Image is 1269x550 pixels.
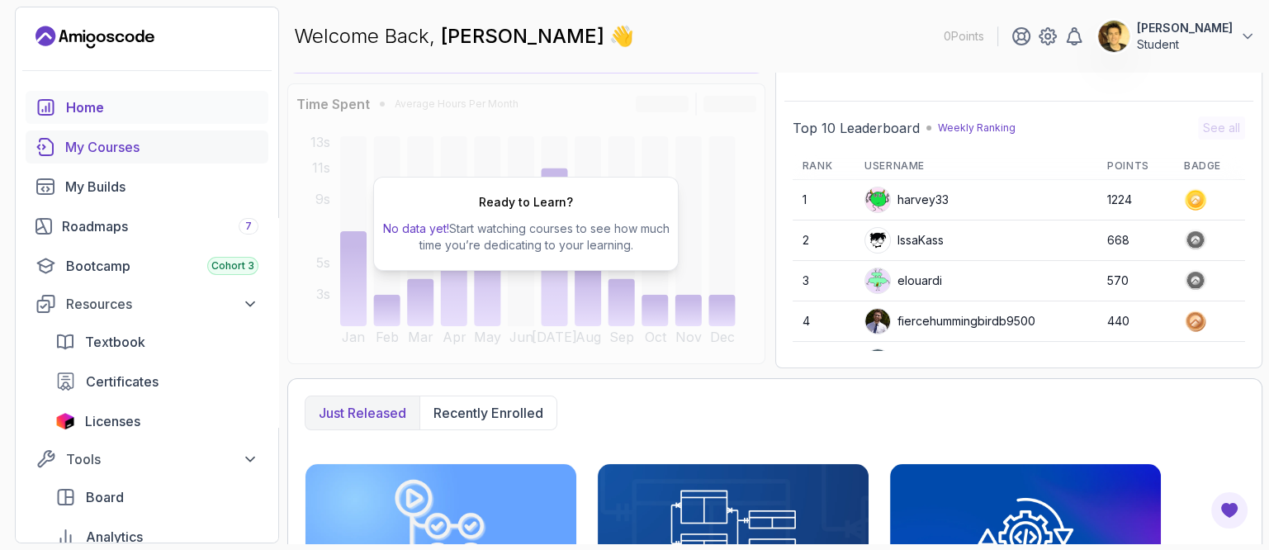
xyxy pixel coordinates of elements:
[294,23,634,50] p: Welcome Back,
[865,228,890,253] img: user profile image
[793,118,920,138] h2: Top 10 Leaderboard
[793,220,855,261] td: 2
[793,342,855,382] td: 5
[1097,301,1174,342] td: 440
[305,396,419,429] button: Just released
[26,249,268,282] a: bootcamp
[1198,116,1245,140] button: See all
[26,444,268,474] button: Tools
[66,97,258,117] div: Home
[26,170,268,203] a: builds
[865,349,890,374] img: user profile image
[383,221,449,235] span: No data yet!
[26,130,268,164] a: courses
[86,487,124,507] span: Board
[1097,261,1174,301] td: 570
[45,325,268,358] a: textbook
[479,194,573,211] h2: Ready to Learn?
[245,220,252,233] span: 7
[85,411,140,431] span: Licenses
[419,396,556,429] button: Recently enrolled
[45,481,268,514] a: board
[66,294,258,314] div: Resources
[1097,220,1174,261] td: 668
[26,91,268,124] a: home
[865,309,890,334] img: user profile image
[938,121,1016,135] p: Weekly Ranking
[36,24,154,50] a: Landing page
[1097,342,1174,382] td: 413
[944,28,984,45] p: 0 Points
[864,187,949,213] div: harvey33
[26,289,268,319] button: Resources
[1137,36,1233,53] p: Student
[864,227,944,254] div: IssaKass
[1098,21,1129,52] img: user profile image
[855,153,1097,180] th: Username
[793,180,855,220] td: 1
[62,216,258,236] div: Roadmaps
[1097,20,1256,53] button: user profile image[PERSON_NAME]Student
[65,137,258,157] div: My Courses
[66,449,258,469] div: Tools
[1174,153,1245,180] th: Badge
[85,332,145,352] span: Textbook
[441,24,609,48] span: [PERSON_NAME]
[609,23,635,50] span: 👋
[793,153,855,180] th: Rank
[433,403,543,423] p: Recently enrolled
[211,259,254,273] span: Cohort 3
[86,527,143,547] span: Analytics
[65,177,258,197] div: My Builds
[865,268,890,293] img: default monster avatar
[865,187,890,212] img: default monster avatar
[793,301,855,342] td: 4
[1210,491,1249,530] button: Open Feedback Button
[26,210,268,243] a: roadmaps
[319,403,406,423] p: Just released
[381,220,671,254] p: Start watching courses to see how much time you’re dedicating to your learning.
[45,365,268,398] a: certificates
[864,268,942,294] div: elouardi
[1097,153,1174,180] th: Points
[864,348,958,375] div: Apply5489
[55,413,75,429] img: jetbrains icon
[66,256,258,276] div: Bootcamp
[1137,20,1233,36] p: [PERSON_NAME]
[864,308,1035,334] div: fiercehummingbirdb9500
[45,405,268,438] a: licenses
[1097,180,1174,220] td: 1224
[793,261,855,301] td: 3
[86,372,159,391] span: Certificates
